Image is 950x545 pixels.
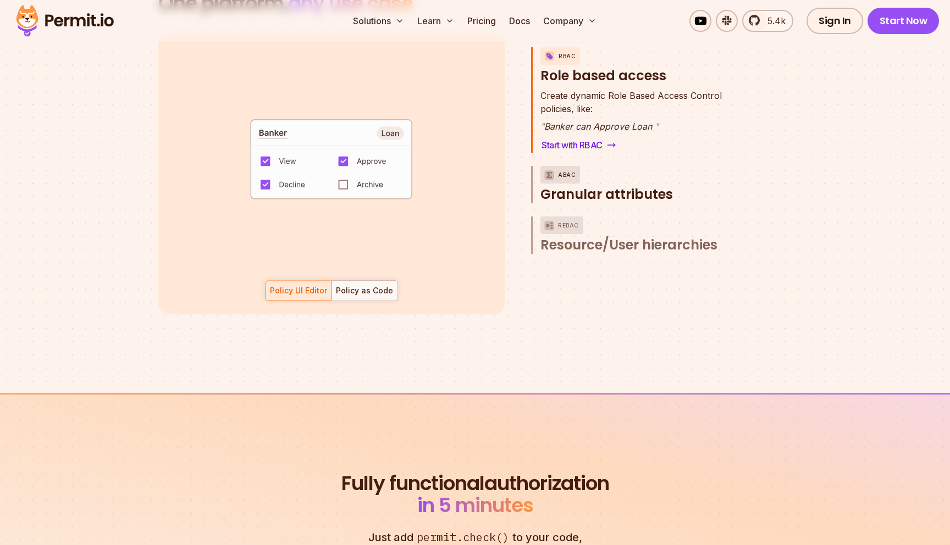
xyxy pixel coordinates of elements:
[540,216,745,254] button: ReBACResource/User hierarchies
[540,89,722,102] span: Create dynamic Role Based Access Control
[655,121,659,132] span: "
[332,280,398,301] button: Policy as Code
[417,491,533,519] span: in 5 minutes
[505,10,534,32] a: Docs
[761,14,786,27] span: 5.4k
[540,121,544,132] span: "
[558,166,576,183] p: ABAC
[463,10,500,32] a: Pricing
[807,8,863,34] a: Sign In
[868,8,940,34] a: Start Now
[11,2,119,40] img: Permit logo
[540,236,717,254] span: Resource/User hierarchies
[540,89,722,115] p: policies, like:
[413,10,459,32] button: Learn
[742,10,793,32] a: 5.4k
[336,285,393,296] div: Policy as Code
[540,137,617,153] a: Start with RBAC
[540,120,722,133] p: Banker can Approve Loan
[539,10,601,32] button: Company
[540,186,673,203] span: Granular attributes
[540,166,745,203] button: ABACGranular attributes
[341,472,484,494] span: Fully functional
[349,10,408,32] button: Solutions
[540,89,745,153] div: RBACRole based access
[339,472,611,516] h2: authorization
[558,216,579,234] p: ReBAC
